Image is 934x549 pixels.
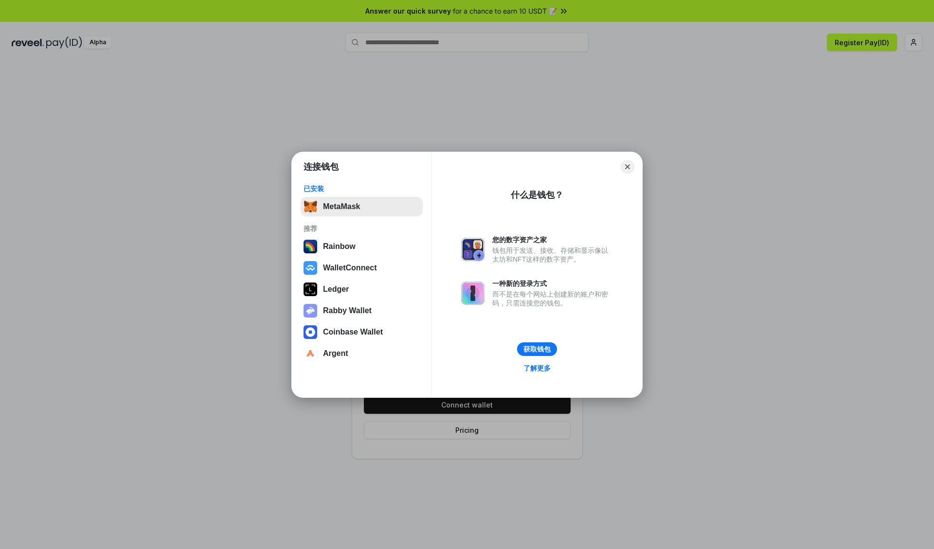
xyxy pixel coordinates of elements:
[301,197,423,216] button: MetaMask
[517,342,557,356] button: 获取钱包
[323,242,356,251] div: Rainbow
[301,344,423,363] button: Argent
[323,328,383,336] div: Coinbase Wallet
[304,161,339,173] h1: 连接钱包
[621,160,634,174] button: Close
[304,240,317,253] img: svg+xml,%3Csvg%20width%3D%22120%22%20height%3D%22120%22%20viewBox%3D%220%200%20120%20120%22%20fil...
[461,238,485,261] img: svg+xml,%3Csvg%20xmlns%3D%22http%3A%2F%2Fwww.w3.org%2F2000%2Fsvg%22%20fill%3D%22none%22%20viewBox...
[301,258,423,278] button: WalletConnect
[492,279,613,288] div: 一种新的登录方式
[461,282,485,305] img: svg+xml,%3Csvg%20xmlns%3D%22http%3A%2F%2Fwww.w3.org%2F2000%2Fsvg%22%20fill%3D%22none%22%20viewBox...
[301,237,423,256] button: Rainbow
[323,264,377,272] div: WalletConnect
[304,283,317,296] img: svg+xml,%3Csvg%20xmlns%3D%22http%3A%2F%2Fwww.w3.org%2F2000%2Fsvg%22%20width%3D%2228%22%20height%3...
[323,306,372,315] div: Rabby Wallet
[304,184,420,193] div: 已安装
[304,261,317,275] img: svg+xml,%3Csvg%20width%3D%2228%22%20height%3D%2228%22%20viewBox%3D%220%200%2028%2028%22%20fill%3D...
[301,301,423,320] button: Rabby Wallet
[304,325,317,339] img: svg+xml,%3Csvg%20width%3D%2228%22%20height%3D%2228%22%20viewBox%3D%220%200%2028%2028%22%20fill%3D...
[304,347,317,360] img: svg+xml,%3Csvg%20width%3D%2228%22%20height%3D%2228%22%20viewBox%3D%220%200%2028%2028%22%20fill%3D...
[304,200,317,213] img: svg+xml,%3Csvg%20fill%3D%22none%22%20height%3D%2233%22%20viewBox%3D%220%200%2035%2033%22%20width%...
[304,224,420,233] div: 推荐
[492,235,613,244] div: 您的数字资产之家
[518,362,557,374] a: 了解更多
[523,345,551,354] div: 获取钱包
[323,349,348,358] div: Argent
[492,246,613,264] div: 钱包用于发送、接收、存储和显示像以太坊和NFT这样的数字资产。
[323,285,349,294] div: Ledger
[511,189,563,201] div: 什么是钱包？
[301,280,423,299] button: Ledger
[323,202,360,211] div: MetaMask
[523,364,551,372] div: 了解更多
[304,304,317,318] img: svg+xml,%3Csvg%20xmlns%3D%22http%3A%2F%2Fwww.w3.org%2F2000%2Fsvg%22%20fill%3D%22none%22%20viewBox...
[492,290,613,307] div: 而不是在每个网站上创建新的账户和密码，只需连接您的钱包。
[301,322,423,342] button: Coinbase Wallet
